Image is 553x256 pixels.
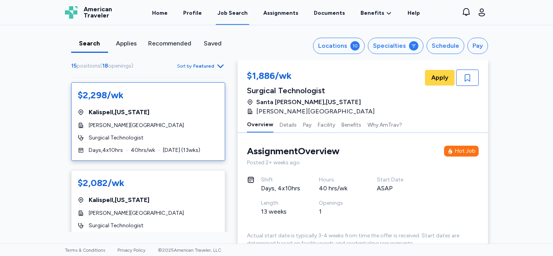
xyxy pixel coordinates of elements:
span: [PERSON_NAME][GEOGRAPHIC_DATA] [256,107,375,116]
div: Shift [261,176,300,184]
button: Details [280,116,297,132]
div: Hours [319,176,358,184]
div: Hot Job [455,147,476,155]
div: Locations [318,41,347,51]
div: Openings [319,199,358,207]
span: Kalispell , [US_STATE] [89,108,149,117]
span: Apply [431,73,448,82]
span: 15 [71,63,77,69]
button: Sort byFeatured [177,61,225,71]
div: Search [74,39,105,48]
div: Start Date [377,176,416,184]
span: Kalispell , [US_STATE] [89,195,149,205]
a: Privacy Policy [117,247,145,253]
div: Schedule [432,41,459,51]
div: Job Search [217,9,248,17]
div: Assignment Overview [247,145,339,157]
span: Surgical Technologist [89,222,143,230]
img: Logo [65,6,77,19]
button: Apply [425,70,455,85]
span: 40 hrs/wk [131,146,155,154]
button: Benefits [341,116,361,132]
span: [PERSON_NAME][GEOGRAPHIC_DATA] [89,122,184,129]
div: $2,298/wk [78,89,124,101]
button: Why AmTrav? [367,116,402,132]
div: Recommended [148,39,191,48]
span: Santa [PERSON_NAME] , [US_STATE] [256,98,361,107]
button: Locations10 [313,38,365,54]
div: Posted 2+ weeks ago [247,159,479,167]
button: Overview [247,116,273,132]
button: Schedule [427,38,464,54]
span: Benefits [360,9,384,17]
div: ASAP [377,184,416,193]
div: 1 [319,207,358,216]
div: Pay [472,41,483,51]
div: Days, 4x10hrs [261,184,300,193]
div: Actual start date is typically 3-4 weeks from time the offer is received. Start dates are determi... [247,232,479,247]
div: Length [261,199,300,207]
div: 40 hrs/wk [319,184,358,193]
a: Benefits [360,9,392,17]
span: Days , 4 x 10 hrs [89,146,123,154]
div: 13 weeks [261,207,300,216]
span: Featured [193,63,214,69]
span: positions [77,63,100,69]
div: $1,886/wk [247,70,380,84]
div: Saved [198,39,228,48]
button: Specialties [368,38,423,54]
span: 18 [102,63,108,69]
div: $2,082/wk [78,177,124,189]
span: © 2025 American Traveler, LLC [158,247,221,253]
div: Surgical Technologist [247,85,380,96]
span: [PERSON_NAME][GEOGRAPHIC_DATA] [89,209,184,217]
a: Job Search [216,1,249,25]
button: Facility [318,116,335,132]
span: Sort by [177,63,192,69]
span: openings [108,63,131,69]
span: [DATE] ( 13 wks) [163,146,200,154]
button: Pay [467,38,488,54]
span: American Traveler [84,6,112,19]
div: Specialties [373,41,406,51]
div: Applies [111,39,142,48]
div: 10 [350,41,360,51]
button: Pay [303,116,311,132]
div: ( ) [71,62,136,70]
span: Surgical Technologist [89,134,143,142]
a: Terms & Conditions [65,247,105,253]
